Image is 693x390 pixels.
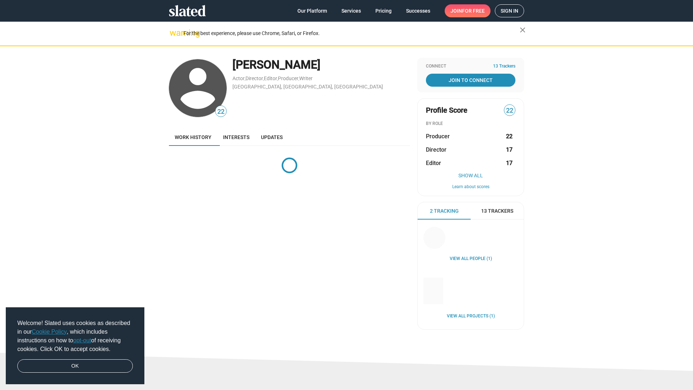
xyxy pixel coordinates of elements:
strong: 22 [506,133,513,140]
a: Join To Connect [426,74,515,87]
a: Producer [278,75,298,81]
a: Interests [217,129,255,146]
a: Our Platform [292,4,333,17]
div: For the best experience, please use Chrome, Safari, or Firefox. [183,29,520,38]
a: Sign in [495,4,524,17]
span: , [298,77,299,81]
a: Actor [232,75,245,81]
div: Connect [426,64,515,69]
span: , [263,77,264,81]
a: opt-out [73,337,91,343]
span: Welcome! Slated uses cookies as described in our , which includes instructions on how to of recei... [17,319,133,354]
a: Joinfor free [445,4,491,17]
a: Successes [400,4,436,17]
a: View all Projects (1) [447,313,495,319]
span: Pricing [375,4,392,17]
a: View all People (1) [450,256,492,262]
span: Profile Score [426,105,467,115]
div: BY ROLE [426,121,515,127]
a: Work history [169,129,217,146]
div: [PERSON_NAME] [232,57,410,73]
a: Pricing [370,4,397,17]
span: Editor [426,159,441,167]
span: Join To Connect [427,74,514,87]
span: Work history [175,134,212,140]
mat-icon: warning [170,29,178,37]
span: Interests [223,134,249,140]
span: 22 [215,107,226,117]
span: Director [426,146,446,153]
span: Updates [261,134,283,140]
span: 2 Tracking [430,208,459,214]
span: Sign in [501,5,518,17]
strong: 17 [506,159,513,167]
a: dismiss cookie message [17,359,133,373]
a: [GEOGRAPHIC_DATA], [GEOGRAPHIC_DATA], [GEOGRAPHIC_DATA] [232,84,383,90]
a: Updates [255,129,288,146]
button: Learn about scores [426,184,515,190]
button: Show All [426,173,515,178]
span: for free [462,4,485,17]
strong: 17 [506,146,513,153]
mat-icon: close [518,26,527,34]
a: Cookie Policy [32,329,67,335]
a: Editor [264,75,277,81]
div: cookieconsent [6,307,144,385]
span: 13 Trackers [481,208,513,214]
a: Writer [299,75,313,81]
span: Successes [406,4,430,17]
span: Producer [426,133,450,140]
a: Services [336,4,367,17]
span: Our Platform [297,4,327,17]
a: Director [245,75,263,81]
span: , [277,77,278,81]
span: Services [341,4,361,17]
span: 13 Trackers [493,64,515,69]
span: 22 [504,106,515,116]
span: Join [450,4,485,17]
